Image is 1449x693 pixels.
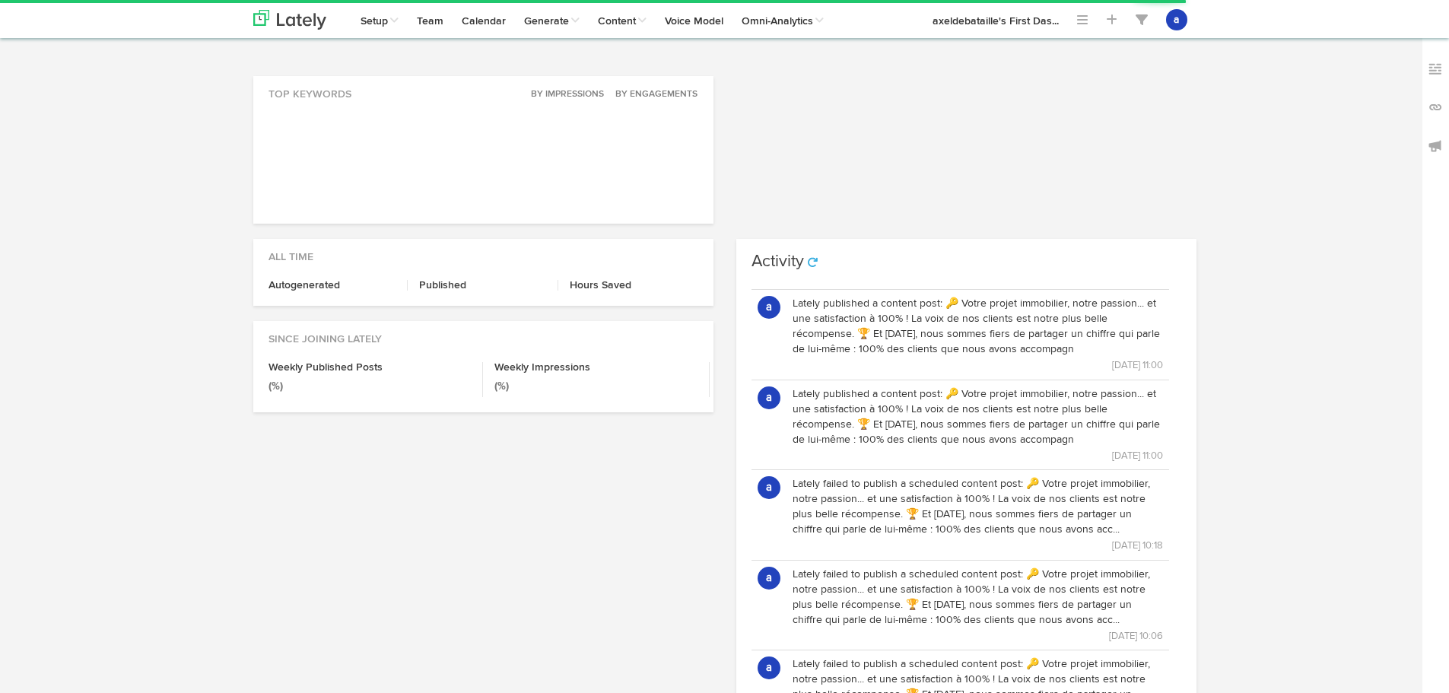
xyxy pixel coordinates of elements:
[793,537,1163,554] p: [DATE] 10:18
[758,656,780,679] button: a
[494,362,697,373] h4: Weekly Impressions
[570,280,697,291] h4: Hours Saved
[1428,100,1443,115] img: links_off.svg
[793,447,1163,464] p: [DATE] 11:00
[1428,62,1443,77] img: keywords_off.svg
[494,381,509,392] small: (%)
[793,476,1163,537] p: Lately failed to publish a scheduled content post: 🔑 Votre projet immobilier, notre passion... et...
[758,567,780,590] button: a
[419,280,546,291] h4: Published
[269,381,283,392] small: (%)
[253,10,326,30] img: logo_lately_bg_light.svg
[793,357,1163,374] p: [DATE] 11:00
[253,76,713,102] div: Top Keywords
[793,386,1163,447] p: Lately published a content post: 🔑 Votre projet immobilier, notre passion... et une satisfaction ...
[758,386,780,409] button: a
[253,239,713,265] div: All Time
[793,628,1163,644] p: [DATE] 10:06
[607,87,698,102] button: By Engagements
[758,296,780,319] button: a
[1052,16,1059,27] span: ...
[269,362,472,373] h4: Weekly Published Posts
[253,321,713,347] div: Since Joining Lately
[1166,9,1187,30] button: a
[269,280,396,291] h4: Autogenerated
[793,296,1163,357] p: Lately published a content post: 🔑 Votre projet immobilier, notre passion... et une satisfaction ...
[752,253,804,270] h3: Activity
[758,476,780,499] button: a
[523,87,605,102] button: By Impressions
[1428,138,1443,154] img: announcements_off.svg
[793,567,1163,628] p: Lately failed to publish a scheduled content post: 🔑 Votre projet immobilier, notre passion... et...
